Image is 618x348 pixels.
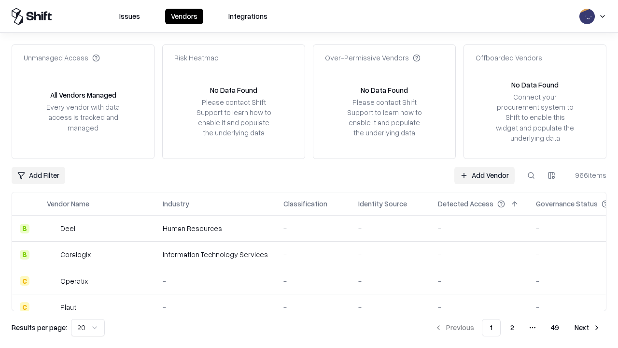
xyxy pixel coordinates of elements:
[283,249,343,260] div: -
[543,319,567,336] button: 49
[358,223,422,233] div: -
[20,302,29,312] div: C
[163,302,268,312] div: -
[438,223,520,233] div: -
[358,199,407,209] div: Identity Source
[569,319,606,336] button: Next
[60,249,91,260] div: Coralogix
[283,223,343,233] div: -
[361,85,408,95] div: No Data Found
[47,302,56,312] img: Plauti
[20,224,29,233] div: B
[476,53,542,63] div: Offboarded Vendors
[223,9,273,24] button: Integrations
[43,102,123,132] div: Every vendor with data access is tracked and managed
[482,319,501,336] button: 1
[47,224,56,233] img: Deel
[536,199,598,209] div: Governance Status
[344,97,424,138] div: Please contact Shift Support to learn how to enable it and populate the underlying data
[12,322,67,333] p: Results per page:
[438,302,520,312] div: -
[50,90,116,100] div: All Vendors Managed
[163,276,268,286] div: -
[283,302,343,312] div: -
[283,199,327,209] div: Classification
[60,223,75,233] div: Deel
[511,80,559,90] div: No Data Found
[113,9,146,24] button: Issues
[503,319,522,336] button: 2
[438,199,493,209] div: Detected Access
[60,302,78,312] div: Plauti
[325,53,421,63] div: Over-Permissive Vendors
[163,249,268,260] div: Information Technology Services
[163,223,268,233] div: Human Resources
[358,276,422,286] div: -
[20,276,29,286] div: C
[20,250,29,260] div: B
[47,276,56,286] img: Operatix
[495,92,575,143] div: Connect your procurement system to Shift to enable this widget and populate the underlying data
[358,249,422,260] div: -
[283,276,343,286] div: -
[163,199,189,209] div: Industry
[24,53,100,63] div: Unmanaged Access
[210,85,257,95] div: No Data Found
[12,167,65,184] button: Add Filter
[194,97,274,138] div: Please contact Shift Support to learn how to enable it and populate the underlying data
[174,53,219,63] div: Risk Heatmap
[438,276,520,286] div: -
[165,9,203,24] button: Vendors
[454,167,515,184] a: Add Vendor
[60,276,88,286] div: Operatix
[47,199,89,209] div: Vendor Name
[438,249,520,260] div: -
[47,250,56,260] img: Coralogix
[358,302,422,312] div: -
[429,319,606,336] nav: pagination
[568,170,606,180] div: 966 items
